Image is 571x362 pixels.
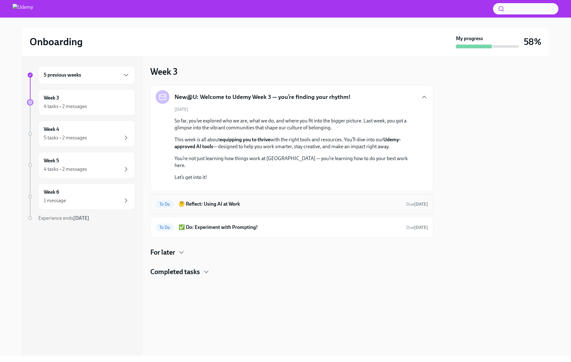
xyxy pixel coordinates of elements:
p: Let’s get into it! [175,174,418,181]
div: 5 previous weeks [38,66,135,84]
strong: My progress [456,35,483,42]
div: Completed tasks [150,267,433,277]
span: September 13th, 2025 10:00 [406,224,428,230]
span: [DATE] [175,106,188,112]
a: Week 61 message [27,183,135,210]
h4: Completed tasks [150,267,200,277]
strong: [DATE] [414,225,428,230]
span: To Do [156,202,174,207]
strong: [DATE] [73,215,89,221]
h6: 5 previous weeks [44,72,81,78]
h6: Week 6 [44,189,59,196]
h6: 🤔 Reflect: Using AI at Work [179,201,401,208]
div: 4 tasks • 2 messages [44,103,87,110]
h3: 58% [524,36,541,47]
span: September 13th, 2025 10:00 [406,201,428,207]
span: Due [406,202,428,207]
img: Udemy [13,4,33,14]
a: To Do🤔 Reflect: Using AI at WorkDue[DATE] [156,199,428,209]
p: This week is all about with the right tools and resources. You’ll dive into our — designed to hel... [175,136,418,150]
strong: [DATE] [414,202,428,207]
p: So far, you’ve explored who we are, what we do, and where you fit into the bigger picture. Last w... [175,117,418,131]
h6: Week 4 [44,126,59,133]
span: Experience ends [38,215,89,221]
span: To Do [156,225,174,230]
h2: Onboarding [30,35,83,48]
h5: New@U: Welcome to Udemy Week 3 — you’re finding your rhythm! [175,93,351,101]
h3: Week 3 [150,66,178,77]
a: To Do✅ Do: Experiment with Prompting!Due[DATE] [156,222,428,232]
h4: For later [150,248,175,257]
span: Due [406,225,428,230]
a: Week 34 tasks • 2 messages [27,89,135,116]
h6: Week 5 [44,157,59,164]
a: Week 54 tasks • 2 messages [27,152,135,178]
strong: equipping you to thrive [220,137,270,143]
div: 4 tasks • 2 messages [44,166,87,173]
h6: Week 3 [44,95,59,101]
a: Week 45 tasks • 2 messages [27,121,135,147]
div: 1 message [44,197,66,204]
div: 5 tasks • 2 messages [44,134,87,141]
h6: ✅ Do: Experiment with Prompting! [179,224,401,231]
div: For later [150,248,433,257]
p: You’re not just learning how things work at [GEOGRAPHIC_DATA] — you’re learning how to do your be... [175,155,418,169]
